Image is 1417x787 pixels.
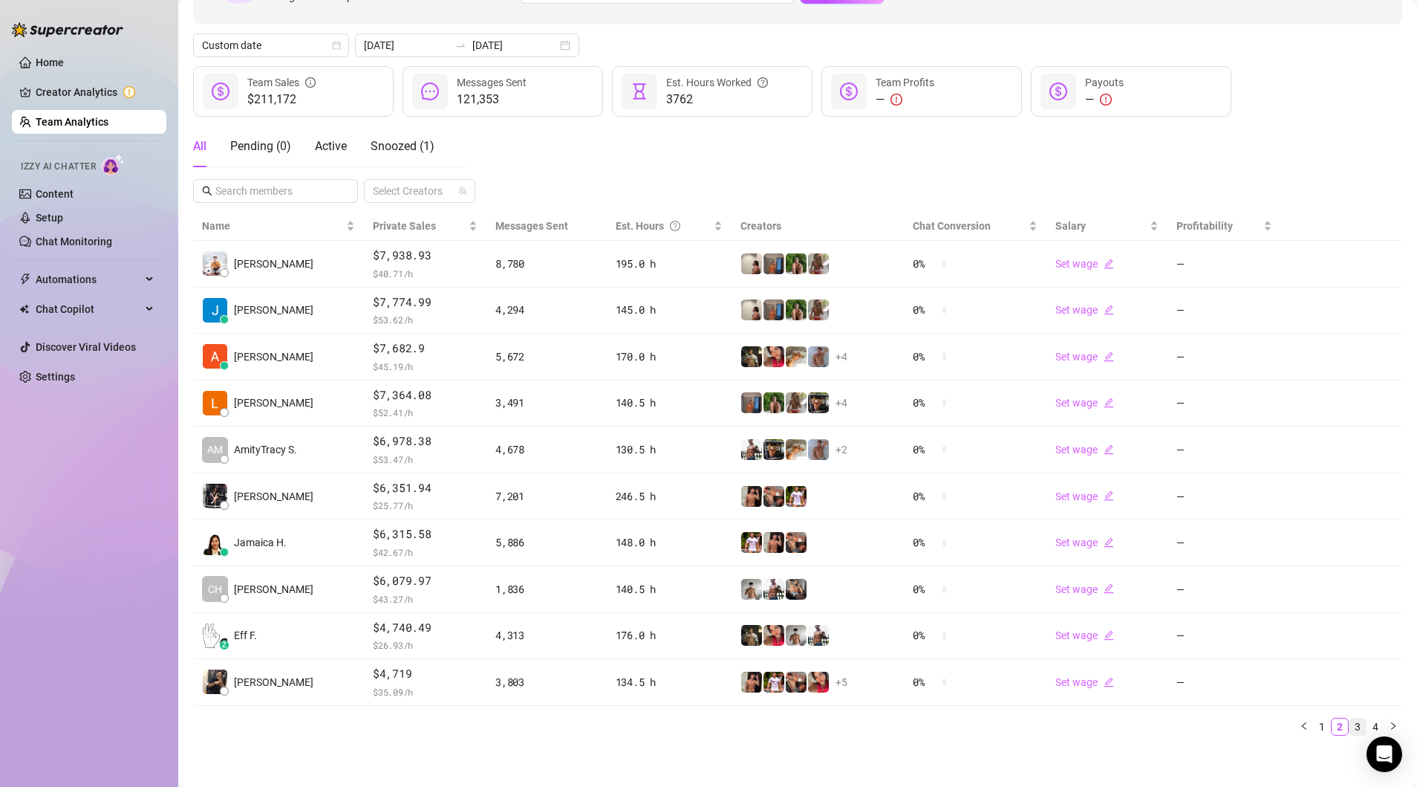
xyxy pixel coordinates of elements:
[208,581,222,597] span: CH
[1055,676,1114,688] a: Set wageedit
[495,488,597,505] div: 7,201
[786,299,807,320] img: Nathaniel
[203,298,227,323] img: Rupert T.
[1104,537,1114,548] span: edit
[315,139,347,153] span: Active
[373,359,478,374] span: $ 45.19 /h
[741,532,762,553] img: Hector
[1104,352,1114,362] span: edit
[763,299,784,320] img: Wayne
[1331,718,1349,736] li: 2
[36,116,108,128] a: Team Analytics
[1055,490,1114,502] a: Set wageedit
[786,439,807,460] img: Zac
[373,247,478,265] span: $7,938.93
[616,674,723,690] div: 134.5 h
[373,592,478,606] span: $ 43.27 /h
[1167,380,1281,427] td: —
[421,82,439,100] span: message
[763,532,784,553] img: Zach
[763,672,784,693] img: Hector
[36,268,141,291] span: Automations
[202,218,343,234] span: Name
[835,395,847,411] span: + 4
[1167,473,1281,520] td: —
[36,80,154,104] a: Creator Analytics exclamation-circle
[913,220,991,232] span: Chat Conversion
[913,581,936,597] span: 0 %
[786,672,807,693] img: Osvaldo
[741,486,762,507] img: Zach
[741,346,762,367] img: Tony
[495,395,597,411] div: 3,491
[495,220,568,232] span: Messages Sent
[234,395,313,411] span: [PERSON_NAME]
[1167,613,1281,660] td: —
[1055,537,1114,548] a: Set wageedit
[1104,444,1114,455] span: edit
[840,82,858,100] span: dollar-circle
[234,581,313,597] span: [PERSON_NAME]
[1085,91,1124,109] div: —
[207,441,223,458] span: AM
[234,256,313,272] span: [PERSON_NAME]
[758,74,768,91] span: question-circle
[741,392,762,413] img: Wayne
[763,346,784,367] img: Vanessa
[913,256,936,272] span: 0 %
[373,220,436,232] span: Private Sales
[373,405,478,420] span: $ 52.41 /h
[763,439,784,460] img: Nathan
[373,525,478,543] span: $6,315.58
[808,392,829,413] img: Nathan
[666,91,768,109] span: 3762
[741,625,762,646] img: Tony
[495,256,597,272] div: 8,780
[616,627,723,644] div: 176.0 h
[371,139,434,153] span: Snoozed ( 1 )
[36,212,63,224] a: Setup
[1055,258,1114,270] a: Set wageedit
[455,39,466,51] span: swap-right
[763,392,784,413] img: Nathaniel
[1176,220,1233,232] span: Profitability
[835,349,847,365] span: + 4
[373,498,478,513] span: $ 25.77 /h
[808,253,829,274] img: Nathaniel
[1055,583,1114,595] a: Set wageedit
[913,674,936,690] span: 0 %
[234,534,287,551] span: Jamaica H.
[913,488,936,505] span: 0 %
[1167,519,1281,566] td: —
[36,341,136,353] a: Discover Viral Videos
[835,674,847,690] span: + 5
[1384,718,1402,736] button: right
[616,581,723,597] div: 140.5 h
[1104,259,1114,269] span: edit
[36,371,75,383] a: Settings
[741,253,762,274] img: Ralphy
[666,74,768,91] div: Est. Hours Worked
[741,672,762,693] img: Zach
[373,545,478,560] span: $ 42.67 /h
[373,638,478,652] span: $ 26.93 /h
[741,439,762,460] img: JUSTIN
[786,253,807,274] img: Nathaniel
[202,34,340,56] span: Custom date
[373,665,478,683] span: $4,719
[741,299,762,320] img: Ralphy
[21,160,96,174] span: Izzy AI Chatter
[203,484,227,508] img: Arianna Aguilar
[763,486,784,507] img: Osvaldo
[913,627,936,644] span: 0 %
[616,302,723,318] div: 145.0 h
[373,386,478,404] span: $7,364.08
[1049,82,1067,100] span: dollar-circle
[230,137,291,155] div: Pending ( 0 )
[1104,398,1114,408] span: edit
[732,212,905,241] th: Creators
[373,312,478,327] span: $ 53.62 /h
[616,256,723,272] div: 195.0 h
[1104,583,1114,594] span: edit
[786,579,807,600] img: George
